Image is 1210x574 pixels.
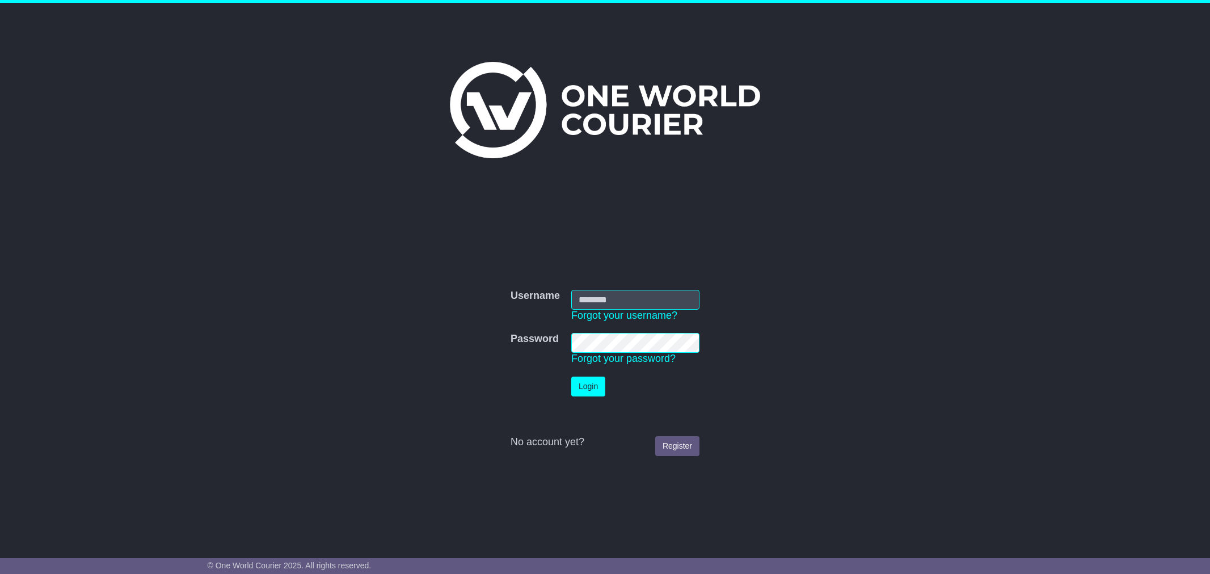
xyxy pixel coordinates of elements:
[208,561,372,570] span: © One World Courier 2025. All rights reserved.
[571,353,676,364] a: Forgot your password?
[655,436,699,456] a: Register
[571,377,605,396] button: Login
[450,62,760,158] img: One World
[571,310,677,321] a: Forgot your username?
[511,333,559,345] label: Password
[511,436,699,449] div: No account yet?
[511,290,560,302] label: Username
